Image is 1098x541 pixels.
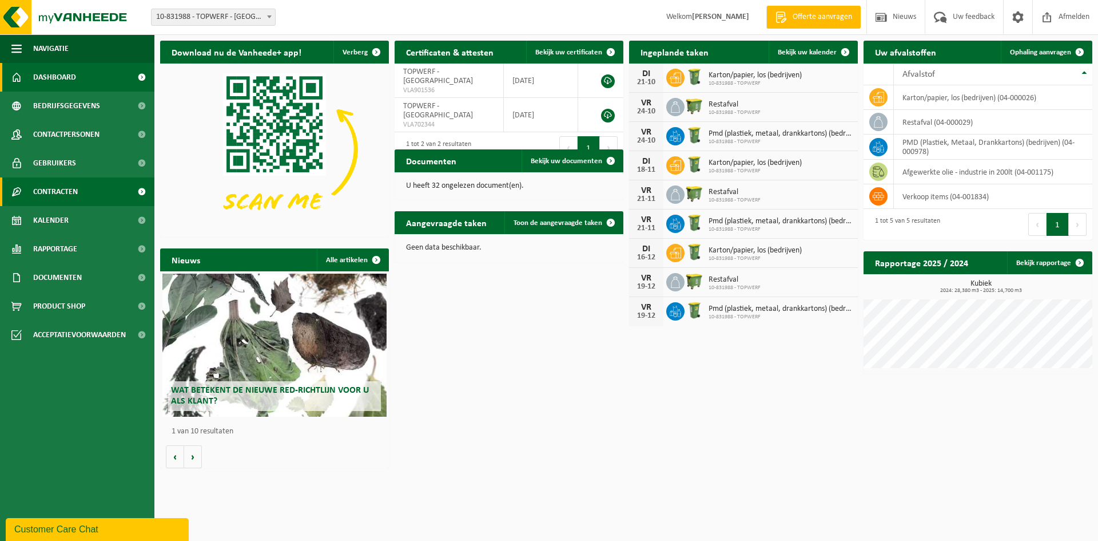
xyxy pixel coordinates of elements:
[535,49,602,56] span: Bekijk uw certificaten
[1001,41,1091,64] a: Ophaling aanvragen
[709,109,761,116] span: 10-831988 - TOPWERF
[869,288,1092,294] span: 2024: 28,380 m3 - 2025: 14,700 m3
[685,67,704,86] img: WB-0240-HPE-GN-50
[395,211,498,234] h2: Aangevraagde taken
[559,136,578,159] button: Previous
[33,206,69,235] span: Kalender
[709,71,802,80] span: Karton/papier, los (bedrijven)
[526,41,622,64] a: Bekijk uw certificaten
[685,271,704,291] img: WB-1100-HPE-GN-50
[635,224,658,232] div: 21-11
[635,108,658,116] div: 24-10
[635,195,658,203] div: 21-11
[1047,213,1069,236] button: 1
[33,34,69,63] span: Navigatie
[709,255,802,262] span: 10-831988 - TOPWERF
[635,128,658,137] div: VR
[403,102,473,120] span: TOPWERF - [GEOGRAPHIC_DATA]
[33,120,100,149] span: Contactpersonen
[709,314,852,321] span: 10-831988 - TOPWERF
[343,49,368,56] span: Verberg
[685,125,704,145] img: WB-0240-HPE-GN-50
[635,186,658,195] div: VR
[685,184,704,203] img: WB-1100-HPE-GN-50
[635,157,658,166] div: DI
[709,197,761,204] span: 10-831988 - TOPWERF
[151,9,276,26] span: 10-831988 - TOPWERF - WILRIJK
[400,135,471,160] div: 1 tot 2 van 2 resultaten
[692,13,749,21] strong: [PERSON_NAME]
[531,157,602,165] span: Bekijk uw documenten
[894,85,1092,110] td: karton/papier, los (bedrijven) (04-000026)
[160,64,389,235] img: Download de VHEPlus App
[864,251,980,274] h2: Rapportage 2025 / 2024
[514,219,602,227] span: Toon de aangevraagde taken
[522,149,622,172] a: Bekijk uw documenten
[766,6,861,29] a: Offerte aanvragen
[33,177,78,206] span: Contracten
[635,283,658,291] div: 19-12
[635,244,658,254] div: DI
[685,242,704,262] img: WB-0240-HPE-GN-50
[769,41,857,64] a: Bekijk uw kalender
[160,248,212,271] h2: Nieuws
[1069,213,1087,236] button: Next
[894,110,1092,135] td: restafval (04-000029)
[709,226,852,233] span: 10-831988 - TOPWERF
[1010,49,1071,56] span: Ophaling aanvragen
[635,137,658,145] div: 24-10
[172,428,383,436] p: 1 van 10 resultaten
[894,160,1092,184] td: afgewerkte olie - industrie in 200lt (04-001175)
[709,100,761,109] span: Restafval
[635,312,658,320] div: 19-12
[504,211,622,234] a: Toon de aangevraagde taken
[403,86,495,95] span: VLA901536
[184,445,202,468] button: Volgende
[504,98,578,132] td: [DATE]
[778,49,837,56] span: Bekijk uw kalender
[33,292,85,321] span: Product Shop
[406,182,612,190] p: U heeft 32 ongelezen document(en).
[317,248,388,271] a: Alle artikelen
[709,139,852,145] span: 10-831988 - TOPWERF
[635,274,658,283] div: VR
[635,215,658,224] div: VR
[864,41,948,63] h2: Uw afvalstoffen
[33,63,76,92] span: Dashboard
[33,321,126,349] span: Acceptatievoorwaarden
[685,96,704,116] img: WB-1100-HPE-GN-50
[578,136,600,159] button: 1
[152,9,275,25] span: 10-831988 - TOPWERF - WILRIJK
[171,386,369,406] span: Wat betekent de nieuwe RED-richtlijn voor u als klant?
[635,98,658,108] div: VR
[709,159,802,168] span: Karton/papier, los (bedrijven)
[600,136,618,159] button: Next
[33,149,76,177] span: Gebruikers
[709,80,802,87] span: 10-831988 - TOPWERF
[33,263,82,292] span: Documenten
[403,68,473,85] span: TOPWERF - [GEOGRAPHIC_DATA]
[709,285,761,291] span: 10-831988 - TOPWERF
[790,11,855,23] span: Offerte aanvragen
[709,275,761,285] span: Restafval
[403,120,495,129] span: VLA702344
[160,41,313,63] h2: Download nu de Vanheede+ app!
[1007,251,1091,274] a: Bekijk rapportage
[1028,213,1047,236] button: Previous
[709,168,802,175] span: 10-831988 - TOPWERF
[333,41,388,64] button: Verberg
[166,445,184,468] button: Vorige
[685,155,704,174] img: WB-0240-HPE-GN-50
[869,280,1092,294] h3: Kubiek
[635,254,658,262] div: 16-12
[685,301,704,320] img: WB-0240-HPE-GN-50
[709,188,761,197] span: Restafval
[709,129,852,139] span: Pmd (plastiek, metaal, drankkartons) (bedrijven)
[162,274,387,417] a: Wat betekent de nieuwe RED-richtlijn voor u als klant?
[629,41,720,63] h2: Ingeplande taken
[635,78,658,86] div: 21-10
[504,64,578,98] td: [DATE]
[685,213,704,232] img: WB-0240-HPE-GN-50
[709,305,852,314] span: Pmd (plastiek, metaal, drankkartons) (bedrijven)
